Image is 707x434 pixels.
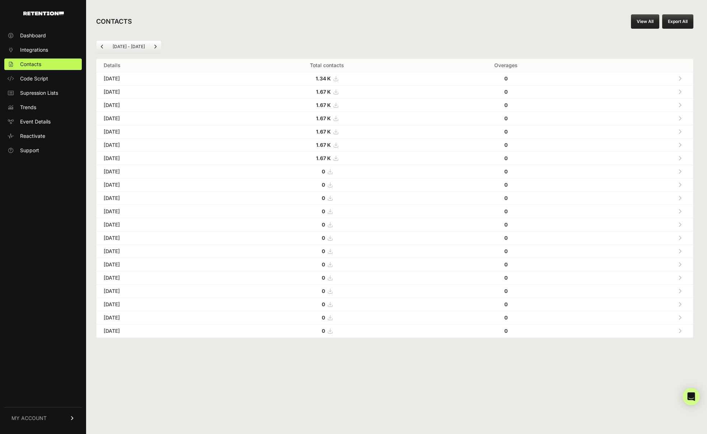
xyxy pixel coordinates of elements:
[683,388,700,405] div: Open Intercom Messenger
[504,328,508,334] strong: 0
[316,115,338,121] a: 1.67 K
[322,261,325,267] strong: 0
[504,102,508,108] strong: 0
[20,61,41,68] span: Contacts
[4,87,82,99] a: Supression Lists
[4,116,82,127] a: Event Details
[504,208,508,214] strong: 0
[322,328,325,334] strong: 0
[96,298,226,311] td: [DATE]
[96,99,226,112] td: [DATE]
[504,195,508,201] strong: 0
[504,314,508,321] strong: 0
[96,72,226,85] td: [DATE]
[96,125,226,139] td: [DATE]
[504,182,508,188] strong: 0
[150,41,161,52] a: Next
[316,129,331,135] strong: 1.67 K
[11,415,47,422] span: MY ACCOUNT
[504,261,508,267] strong: 0
[96,218,226,232] td: [DATE]
[428,59,584,72] th: Overages
[4,102,82,113] a: Trends
[504,221,508,228] strong: 0
[316,129,338,135] a: 1.67 K
[316,75,331,81] strong: 1.34 K
[96,165,226,178] td: [DATE]
[20,104,36,111] span: Trends
[96,85,226,99] td: [DATE]
[322,301,325,307] strong: 0
[316,102,331,108] strong: 1.67 K
[96,139,226,152] td: [DATE]
[4,30,82,41] a: Dashboard
[504,301,508,307] strong: 0
[20,46,48,53] span: Integrations
[322,168,325,174] strong: 0
[4,130,82,142] a: Reactivate
[4,44,82,56] a: Integrations
[20,132,45,140] span: Reactivate
[322,314,325,321] strong: 0
[504,142,508,148] strong: 0
[20,32,46,39] span: Dashboard
[96,285,226,298] td: [DATE]
[226,59,428,72] th: Total contacts
[504,235,508,241] strong: 0
[316,142,338,148] a: 1.67 K
[96,245,226,258] td: [DATE]
[4,145,82,156] a: Support
[504,288,508,294] strong: 0
[96,311,226,325] td: [DATE]
[504,115,508,121] strong: 0
[316,142,331,148] strong: 1.67 K
[322,248,325,254] strong: 0
[96,232,226,245] td: [DATE]
[4,407,82,429] a: MY ACCOUNT
[96,258,226,271] td: [DATE]
[322,182,325,188] strong: 0
[316,89,331,95] strong: 1.67 K
[504,89,508,95] strong: 0
[316,155,331,161] strong: 1.67 K
[4,73,82,84] a: Code Script
[20,89,58,97] span: Supression Lists
[20,118,51,125] span: Event Details
[322,195,325,201] strong: 0
[96,271,226,285] td: [DATE]
[322,235,325,241] strong: 0
[96,17,132,27] h2: CONTACTS
[504,129,508,135] strong: 0
[504,248,508,254] strong: 0
[108,44,149,50] li: [DATE] - [DATE]
[96,59,226,72] th: Details
[96,205,226,218] td: [DATE]
[504,155,508,161] strong: 0
[20,75,48,82] span: Code Script
[631,14,659,29] a: View All
[96,178,226,192] td: [DATE]
[23,11,64,15] img: Retention.com
[316,89,338,95] a: 1.67 K
[322,288,325,294] strong: 0
[316,155,338,161] a: 1.67 K
[316,75,338,81] a: 1.34 K
[504,75,508,81] strong: 0
[96,192,226,205] td: [DATE]
[504,275,508,281] strong: 0
[96,325,226,338] td: [DATE]
[96,152,226,165] td: [DATE]
[316,115,331,121] strong: 1.67 K
[504,168,508,174] strong: 0
[322,208,325,214] strong: 0
[96,41,108,52] a: Previous
[322,275,325,281] strong: 0
[20,147,39,154] span: Support
[322,221,325,228] strong: 0
[662,14,693,29] button: Export All
[316,102,338,108] a: 1.67 K
[96,112,226,125] td: [DATE]
[4,59,82,70] a: Contacts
